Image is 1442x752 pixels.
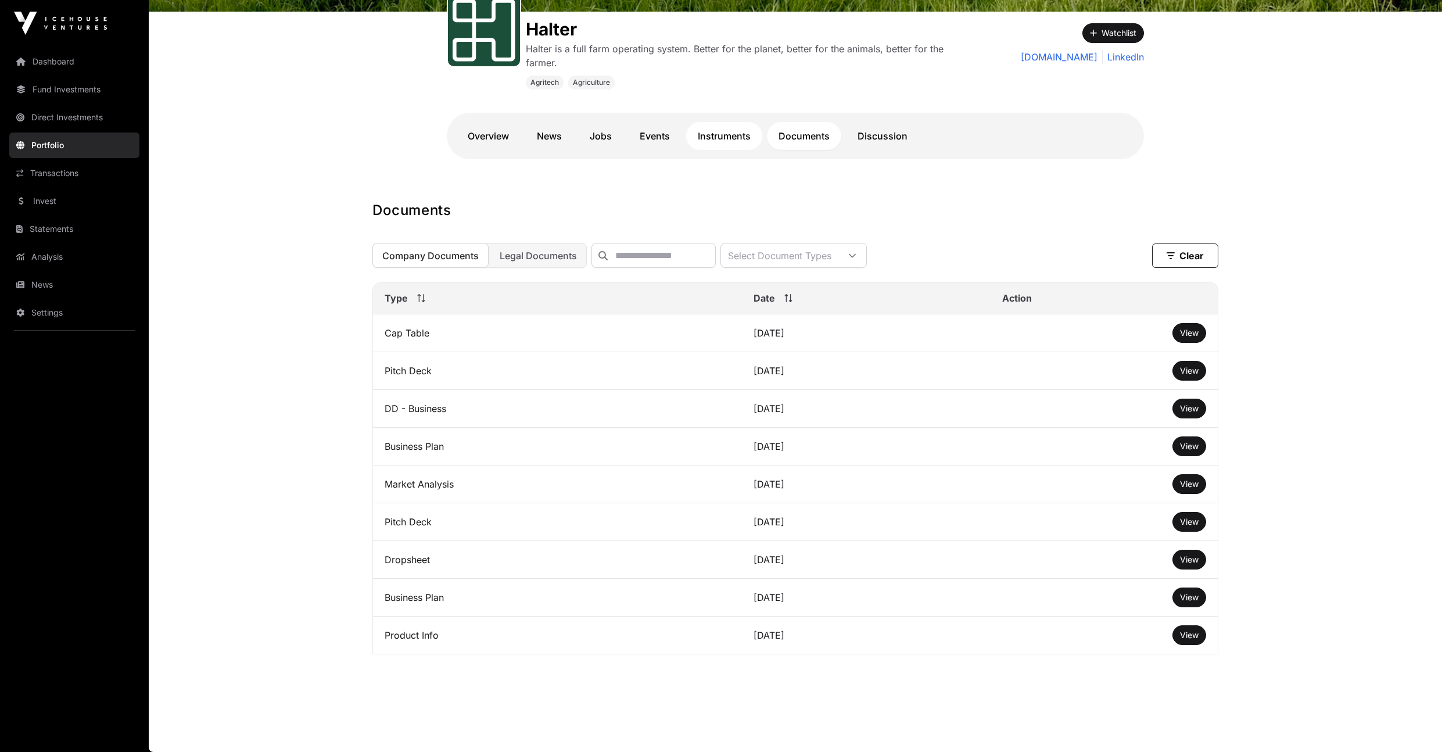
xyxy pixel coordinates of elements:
[9,272,139,298] a: News
[373,314,742,352] td: Cap Table
[9,105,139,130] a: Direct Investments
[1172,625,1206,645] button: View
[1021,50,1097,64] a: [DOMAIN_NAME]
[1180,554,1199,565] a: View
[373,617,742,654] td: Product Info
[373,352,742,390] td: Pitch Deck
[373,465,742,503] td: Market Analysis
[1384,696,1442,752] iframe: Chat Widget
[742,390,990,428] td: [DATE]
[742,541,990,579] td: [DATE]
[1180,441,1199,452] a: View
[1172,474,1206,494] button: View
[742,617,990,654] td: [DATE]
[767,122,841,150] a: Documents
[1082,23,1144,43] button: Watchlist
[1180,629,1199,641] a: View
[373,390,742,428] td: DD - Business
[742,465,990,503] td: [DATE]
[1180,403,1199,414] a: View
[525,122,573,150] a: News
[742,352,990,390] td: [DATE]
[742,428,990,465] td: [DATE]
[372,201,1218,220] h1: Documents
[1172,323,1206,343] button: View
[1180,516,1199,528] a: View
[754,291,775,305] span: Date
[1172,399,1206,418] button: View
[686,122,762,150] a: Instruments
[1180,327,1199,339] a: View
[1180,403,1199,413] span: View
[1152,243,1218,268] button: Clear
[373,579,742,617] td: Business Plan
[9,216,139,242] a: Statements
[372,243,489,268] button: Company Documents
[500,250,577,262] span: Legal Documents
[1180,479,1199,489] span: View
[1180,630,1199,640] span: View
[1172,550,1206,570] button: View
[1180,517,1199,527] span: View
[373,503,742,541] td: Pitch Deck
[530,78,559,87] span: Agritech
[1172,588,1206,607] button: View
[573,78,610,87] span: Agriculture
[9,188,139,214] a: Invest
[1180,592,1199,602] span: View
[1002,291,1032,305] span: Action
[1180,365,1199,377] a: View
[373,428,742,465] td: Business Plan
[9,300,139,325] a: Settings
[456,122,1135,150] nav: Tabs
[1180,592,1199,603] a: View
[385,291,408,305] span: Type
[456,122,521,150] a: Overview
[1180,554,1199,564] span: View
[742,503,990,541] td: [DATE]
[1172,436,1206,456] button: View
[1180,441,1199,451] span: View
[526,19,970,40] h1: Halter
[742,579,990,617] td: [DATE]
[1172,512,1206,532] button: View
[382,250,479,262] span: Company Documents
[578,122,623,150] a: Jobs
[721,243,838,267] div: Select Document Types
[9,160,139,186] a: Transactions
[1102,50,1144,64] a: LinkedIn
[1180,328,1199,338] span: View
[14,12,107,35] img: Icehouse Ventures Logo
[9,77,139,102] a: Fund Investments
[1180,478,1199,490] a: View
[9,133,139,158] a: Portfolio
[9,49,139,74] a: Dashboard
[526,42,970,70] p: Halter is a full farm operating system. Better for the planet, better for the animals, better for...
[1180,366,1199,375] span: View
[742,314,990,352] td: [DATE]
[846,122,919,150] a: Discussion
[490,243,587,268] button: Legal Documents
[373,541,742,579] td: Dropsheet
[9,244,139,270] a: Analysis
[1172,361,1206,381] button: View
[628,122,681,150] a: Events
